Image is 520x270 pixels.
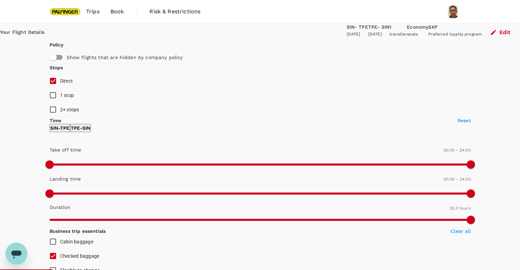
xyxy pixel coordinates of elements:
[50,41,82,48] p: Policy
[50,175,81,182] p: Landing time
[389,24,407,31] div: 1
[50,146,81,153] p: Take off time
[60,239,93,244] span: Cabin baggage
[389,31,407,38] div: traveller
[428,31,482,38] div: Preferred loyalty program
[60,78,73,84] span: Direct
[50,125,69,131] p: SIN - TPE
[5,243,27,265] iframe: Button to launch messaging window
[446,5,460,18] img: Muhammad Fauzi Bin Ali Akbar
[50,228,106,234] strong: Business trip essentials
[60,107,79,112] span: 2+ stops
[368,31,389,38] div: [DATE]
[482,24,520,41] button: Edit
[346,24,368,31] div: SIN - TPE
[110,8,124,16] span: Book
[60,253,99,259] span: Checked baggage
[457,117,471,124] p: Reset
[86,8,99,16] span: Trips
[149,8,200,16] span: Risk & Restrictions
[428,24,482,31] div: SKF
[450,206,471,211] span: 25.0 hours
[407,31,428,38] div: seats
[50,204,70,211] p: Duration
[50,4,81,19] img: Palfinger Asia Pacific Pte Ltd
[71,125,90,131] p: TPE - SIN
[368,24,389,31] div: TPE - SIN
[451,228,470,235] p: Clear all
[67,54,400,61] p: Show flights that are hidden by company policy
[50,65,63,70] strong: Stops
[443,177,471,182] span: 00:00 - 24:00
[50,117,62,124] p: Time
[346,31,368,38] div: [DATE]
[60,93,74,98] span: 1 stop
[407,24,428,31] div: Economy
[443,148,471,153] span: 00:00 - 24:00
